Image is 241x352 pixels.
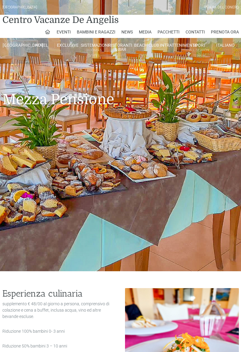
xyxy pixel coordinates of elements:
div: Riviera Del Conero [204,5,239,10]
a: Prenota Ora [211,26,239,38]
a: Ristoranti & Bar [107,42,133,52]
a: Media [139,26,152,38]
a: [GEOGRAPHIC_DATA] [2,42,29,48]
p: Riduzione 50% bambini 3 – 10 anni [2,343,116,349]
p: supplemento € 48/00 al giorno a persona, comprensivo di colazione e cena a buffet, inclusa acqua,... [2,301,116,320]
a: News [121,26,133,38]
small: Rooms & Suites [81,47,107,59]
a: Eventi [57,26,71,38]
h2: Esperienza culinaria [2,288,116,299]
a: Intrattenimento [160,42,186,48]
a: Bambini e Ragazzi [77,26,115,38]
div: [GEOGRAPHIC_DATA] [2,5,37,10]
small: All Season Tennis [186,47,212,59]
a: Exclusive [55,42,81,48]
a: Beach Club [134,42,160,48]
a: SportAll Season Tennis [186,42,212,59]
a: Italiano [212,42,239,48]
a: Centro Vacanze De Angelis [2,14,119,26]
p: Riduzione 100% bambini 0- 3 anni [2,328,116,335]
a: Hotel [29,42,55,48]
h1: Mezza Pensione [2,64,239,117]
span: Italiano [216,43,235,48]
a: SistemazioniRooms & Suites [81,42,107,59]
a: Contatti [186,26,205,38]
a: Pacchetti [158,26,180,38]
